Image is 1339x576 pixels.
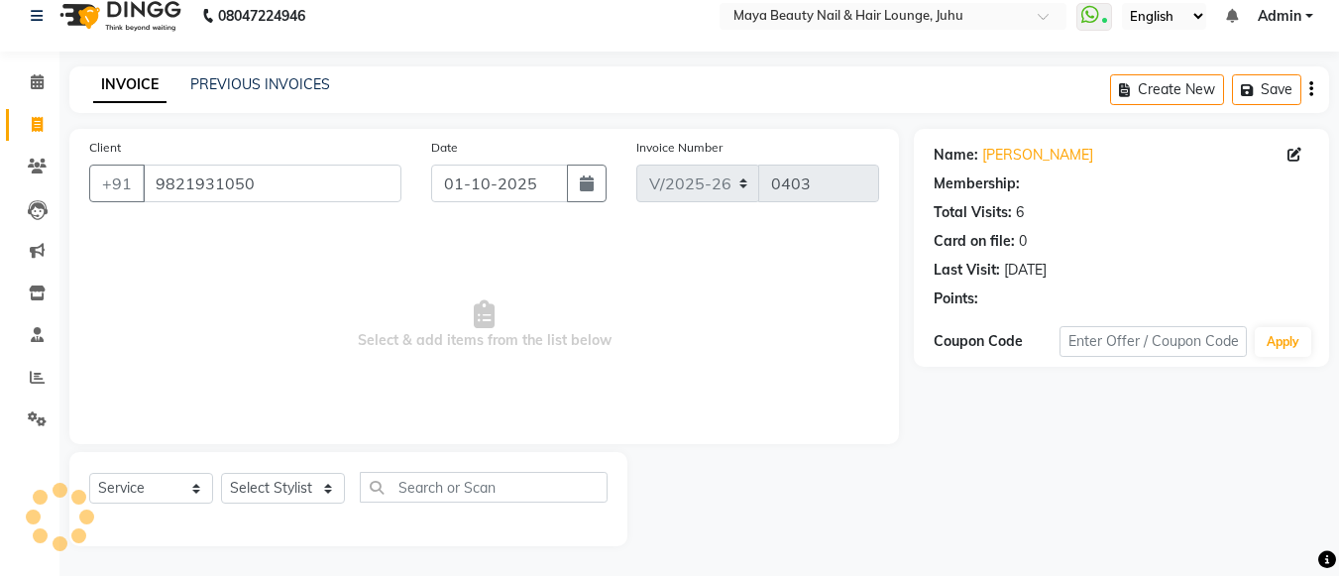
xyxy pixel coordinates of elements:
div: Coupon Code [934,331,1059,352]
div: Total Visits: [934,202,1012,223]
div: Last Visit: [934,260,1000,281]
div: 0 [1019,231,1027,252]
div: Card on file: [934,231,1015,252]
div: Points: [934,288,978,309]
label: Date [431,139,458,157]
div: Name: [934,145,978,166]
label: Client [89,139,121,157]
div: Membership: [934,173,1020,194]
div: [DATE] [1004,260,1047,281]
input: Search or Scan [360,472,608,503]
label: Invoice Number [636,139,723,157]
input: Search by Name/Mobile/Email/Code [143,165,401,202]
div: 6 [1016,202,1024,223]
button: +91 [89,165,145,202]
span: Select & add items from the list below [89,226,879,424]
button: Create New [1110,74,1224,105]
button: Save [1232,74,1301,105]
input: Enter Offer / Coupon Code [1060,326,1247,357]
a: [PERSON_NAME] [982,145,1093,166]
a: PREVIOUS INVOICES [190,75,330,93]
a: INVOICE [93,67,167,103]
button: Apply [1255,327,1311,357]
span: Admin [1258,6,1301,27]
